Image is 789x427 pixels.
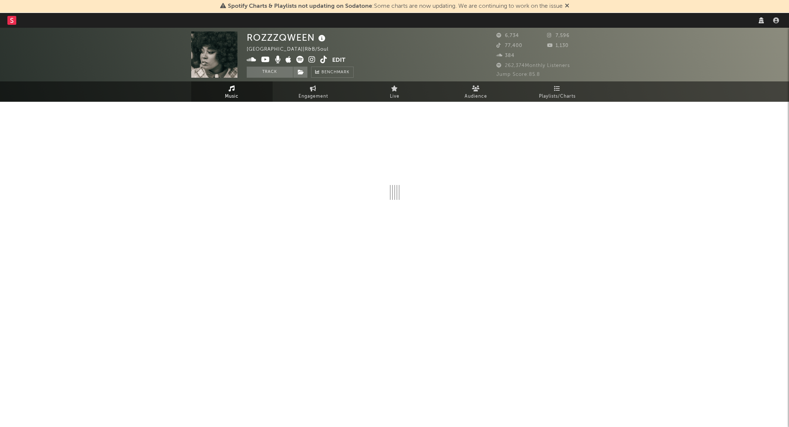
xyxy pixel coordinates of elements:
span: 262,374 Monthly Listeners [496,63,570,68]
span: Music [225,92,239,101]
span: Live [390,92,399,101]
span: 384 [496,53,515,58]
div: [GEOGRAPHIC_DATA] | R&B/Soul [247,45,337,54]
span: Dismiss [565,3,569,9]
span: Engagement [299,92,328,101]
button: Edit [332,56,345,65]
span: Benchmark [321,68,350,77]
a: Engagement [273,81,354,102]
span: 6,734 [496,33,519,38]
span: 77,400 [496,43,522,48]
a: Audience [435,81,517,102]
button: Track [247,67,293,78]
a: Benchmark [311,67,354,78]
span: 7,596 [547,33,570,38]
span: Jump Score: 85.8 [496,72,540,77]
a: Playlists/Charts [517,81,598,102]
div: ROZZZQWEEN [247,31,327,44]
span: Playlists/Charts [539,92,576,101]
span: : Some charts are now updating. We are continuing to work on the issue [228,3,563,9]
span: Audience [465,92,487,101]
a: Live [354,81,435,102]
span: 1,130 [547,43,569,48]
span: Spotify Charts & Playlists not updating on Sodatone [228,3,372,9]
a: Music [191,81,273,102]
